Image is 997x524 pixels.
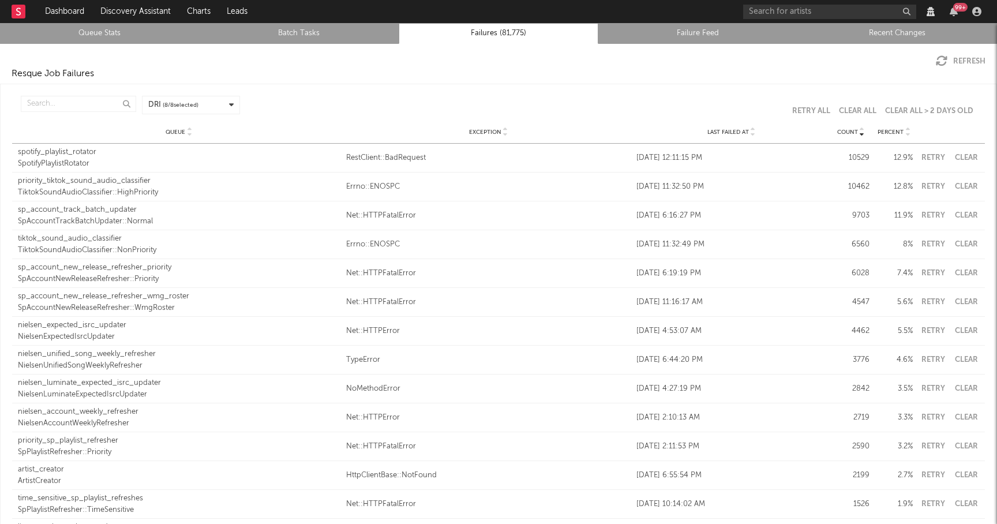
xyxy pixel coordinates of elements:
[18,204,340,216] div: sp_account_track_batch_updater
[832,297,869,308] div: 4547
[832,470,869,481] div: 2199
[18,435,340,447] div: priority_sp_playlist_refresher
[18,331,340,343] div: NielsenExpectedIsrcUpdater
[18,504,340,516] div: SpPlaylistRefresher::TimeSensitive
[18,377,340,400] a: nielsen_luminate_expected_isrc_updaterNielsenLuminateExpectedIsrcUpdater
[875,152,913,164] div: 12.9 %
[636,441,826,452] div: [DATE] 2:11:53 PM
[346,383,631,395] a: NoMethodError
[163,101,198,110] span: ( 8 / 8 selected)
[636,152,826,164] div: [DATE] 12:11:15 PM
[953,500,979,508] button: Clear
[18,245,340,256] div: TiktokSoundAudioClassifier::NonPriority
[832,383,869,395] div: 2842
[18,377,340,389] div: nielsen_luminate_expected_isrc_updater
[839,107,876,115] button: Clear All
[919,500,947,508] button: Retry
[346,499,631,510] a: Net::HTTPFatalError
[636,383,826,395] div: [DATE] 4:27:19 PM
[6,27,193,40] a: Queue Stats
[950,7,958,16] button: 99+
[636,325,826,337] div: [DATE] 4:53:07 AM
[346,412,631,424] a: Net::HTTPError
[605,27,792,40] a: Failure Feed
[18,147,340,169] a: spotify_playlist_rotatorSpotifyPlaylistRotator
[832,239,869,250] div: 6560
[346,210,631,222] a: Net::HTTPFatalError
[18,302,340,314] div: SpAccountNewReleaseRefresher::WmgRoster
[875,354,913,366] div: 4.6 %
[875,441,913,452] div: 3.2 %
[936,55,985,67] button: Refresh
[18,175,340,198] a: priority_tiktok_sound_audio_classifierTiktokSoundAudioClassifier::HighPriority
[953,183,979,190] button: Clear
[919,212,947,219] button: Retry
[346,354,631,366] a: TypeError
[636,470,826,481] div: [DATE] 6:55:54 PM
[346,181,631,193] a: Errno::ENOSPC
[885,107,973,115] button: Clear All > 2 Days Old
[636,354,826,366] div: [DATE] 6:44:20 PM
[875,268,913,279] div: 7.4 %
[919,327,947,335] button: Retry
[636,297,826,308] div: [DATE] 11:16:17 AM
[875,181,913,193] div: 12.8 %
[12,67,94,81] div: Resque Job Failures
[875,412,913,424] div: 3.3 %
[919,414,947,421] button: Retry
[919,154,947,162] button: Retry
[346,152,631,164] div: RestClient::BadRequest
[18,274,340,285] div: SpAccountNewReleaseRefresher::Priority
[919,356,947,364] button: Retry
[21,96,136,112] input: Search...
[18,320,340,331] div: nielsen_expected_isrc_updater
[18,291,340,302] div: sp_account_new_release_refresher_wmg_roster
[18,418,340,429] div: NielsenAccountWeeklyRefresher
[919,443,947,450] button: Retry
[832,354,869,366] div: 3776
[919,183,947,190] button: Retry
[832,325,869,337] div: 4462
[832,210,869,222] div: 9703
[832,412,869,424] div: 2719
[636,268,826,279] div: [DATE] 6:19:19 PM
[953,327,979,335] button: Clear
[919,298,947,306] button: Retry
[919,241,947,248] button: Retry
[743,5,916,19] input: Search for artists
[919,385,947,392] button: Retry
[953,3,968,12] div: 99 +
[18,406,340,429] a: nielsen_account_weekly_refresherNielsenAccountWeeklyRefresher
[346,239,631,250] a: Errno::ENOSPC
[18,447,340,458] div: SpPlaylistRefresher::Priority
[18,175,340,187] div: priority_tiktok_sound_audio_classifier
[636,210,826,222] div: [DATE] 6:16:27 PM
[18,464,340,476] div: artist_creator
[18,187,340,199] div: TiktokSoundAudioClassifier::HighPriority
[875,325,913,337] div: 5.5 %
[346,268,631,279] a: Net::HTTPFatalError
[206,27,393,40] a: Batch Tasks
[875,470,913,481] div: 2.7 %
[346,297,631,308] div: Net::HTTPFatalError
[837,129,858,136] span: Count
[18,204,340,227] a: sp_account_track_batch_updaterSpAccountTrackBatchUpdater::Normal
[346,441,631,452] a: Net::HTTPFatalError
[18,435,340,458] a: priority_sp_playlist_refresherSpPlaylistRefresher::Priority
[919,270,947,277] button: Retry
[469,129,501,136] span: Exception
[878,129,904,136] span: Percent
[832,499,869,510] div: 1526
[18,389,340,401] div: NielsenLuminateExpectedIsrcUpdater
[636,239,826,250] div: [DATE] 11:32:49 PM
[919,471,947,479] button: Retry
[18,320,340,342] a: nielsen_expected_isrc_updaterNielsenExpectedIsrcUpdater
[832,441,869,452] div: 2590
[18,233,340,245] div: tiktok_sound_audio_classifier
[346,470,631,481] div: HttpClientBase::NotFound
